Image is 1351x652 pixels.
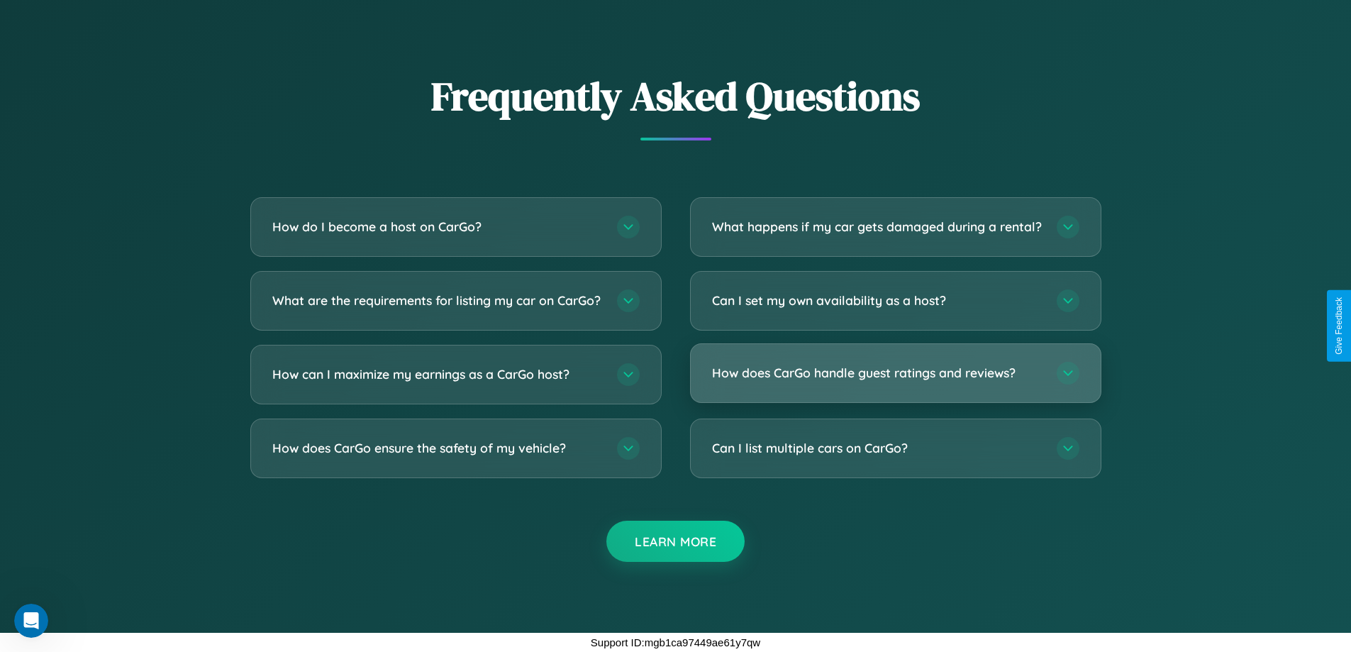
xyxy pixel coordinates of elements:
[1334,297,1344,355] div: Give Feedback
[272,439,603,457] h3: How does CarGo ensure the safety of my vehicle?
[250,69,1101,123] h2: Frequently Asked Questions
[712,364,1043,382] h3: How does CarGo handle guest ratings and reviews?
[591,633,760,652] p: Support ID: mgb1ca97449ae61y7qw
[272,292,603,309] h3: What are the requirements for listing my car on CarGo?
[712,292,1043,309] h3: Can I set my own availability as a host?
[272,365,603,383] h3: How can I maximize my earnings as a CarGo host?
[14,604,48,638] iframe: Intercom live chat
[272,218,603,236] h3: How do I become a host on CarGo?
[712,218,1043,236] h3: What happens if my car gets damaged during a rental?
[712,439,1043,457] h3: Can I list multiple cars on CarGo?
[606,521,745,562] button: Learn More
